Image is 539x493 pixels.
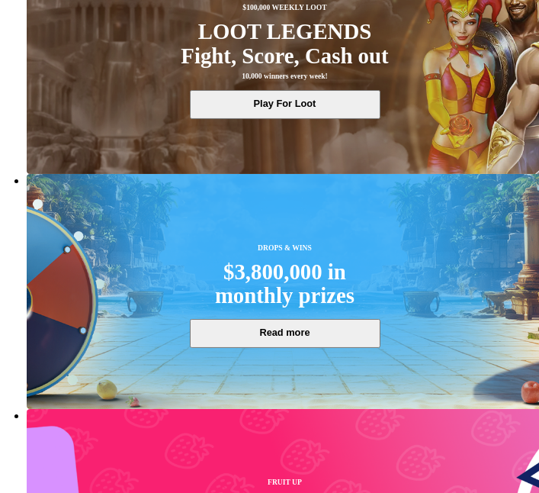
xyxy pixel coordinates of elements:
span: FRUIT UP [268,477,302,488]
span: 10,000 winners every week! [242,71,327,82]
span: DROPS & WINS [258,243,312,253]
span: Play For Loot [201,96,368,111]
div: $3,800,000 in monthly prizes [215,260,355,308]
div: LOOT LEGENDS Fight, Score, Cash out [181,20,388,68]
span: Read more [201,325,368,340]
span: $100,000 WEEKLY LOOT [242,2,326,13]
